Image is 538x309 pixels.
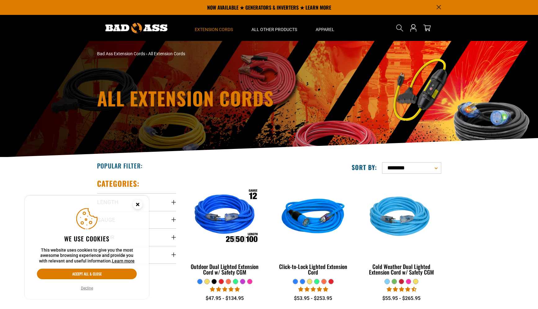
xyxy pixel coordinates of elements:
[395,23,405,33] summary: Search
[316,27,334,32] span: Apparel
[273,295,353,302] div: $53.95 - $253.95
[362,295,441,302] div: $55.95 - $265.95
[195,27,233,32] span: Extension Cords
[273,264,353,275] div: Click-to-Lock Lighted Extension Cord
[362,179,441,279] a: Light Blue Cold Weather Dual Lighted Extension Cord w/ Safety CGM
[146,51,147,56] span: ›
[306,15,344,41] summary: Apparel
[185,295,265,302] div: $47.95 - $134.95
[273,179,353,279] a: blue Click-to-Lock Lighted Extension Cord
[362,182,441,253] img: Light Blue
[97,51,145,56] a: Bad Ass Extension Cords
[97,162,143,170] h2: Popular Filter:
[387,286,416,292] span: 4.61 stars
[185,179,265,279] a: Outdoor Dual Lighted Extension Cord w/ Safety CGM Outdoor Dual Lighted Extension Cord w/ Safety CGM
[362,264,441,275] div: Cold Weather Dual Lighted Extension Cord w/ Safety CGM
[242,15,306,41] summary: All Other Products
[97,51,323,57] nav: breadcrumbs
[210,286,240,292] span: 4.81 stars
[186,182,264,253] img: Outdoor Dual Lighted Extension Cord w/ Safety CGM
[37,235,137,243] h2: We use cookies
[37,248,137,264] p: This website uses cookies to give you the most awesome browsing experience and provide you with r...
[105,23,167,33] img: Bad Ass Extension Cords
[148,51,185,56] span: All Extension Cords
[251,27,297,32] span: All Other Products
[352,163,377,171] label: Sort by:
[185,15,242,41] summary: Extension Cords
[79,285,95,291] button: Decline
[274,182,352,253] img: blue
[97,89,323,107] h1: All Extension Cords
[185,264,265,275] div: Outdoor Dual Lighted Extension Cord w/ Safety CGM
[97,179,140,188] h2: Categories:
[37,269,137,279] button: Accept all & close
[298,286,328,292] span: 4.87 stars
[112,258,135,263] a: Learn more
[97,193,176,211] summary: Length
[25,196,149,299] aside: Cookie Consent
